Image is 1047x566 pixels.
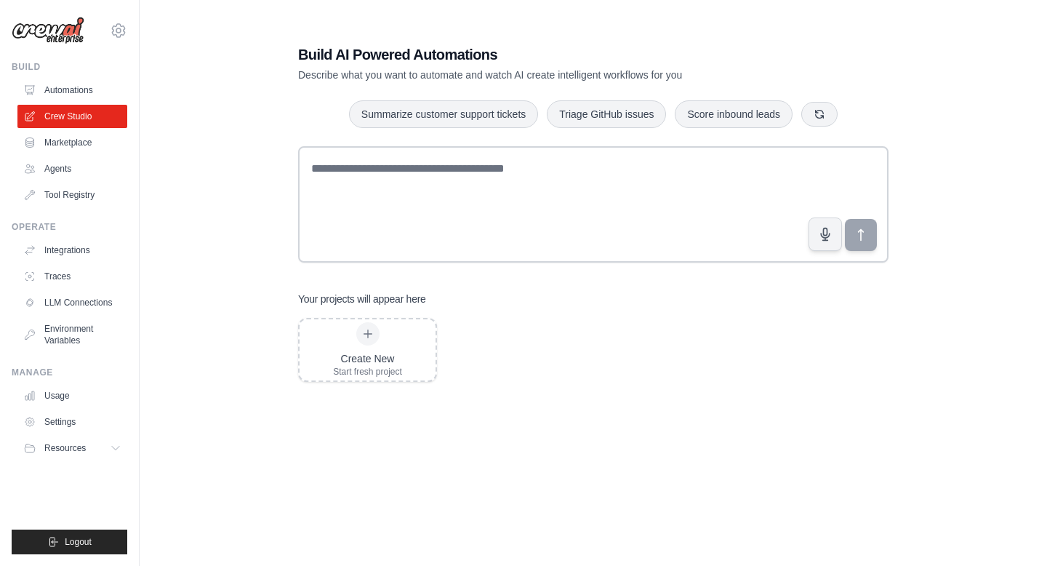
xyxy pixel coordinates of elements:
a: Agents [17,157,127,180]
a: Marketplace [17,131,127,154]
a: Environment Variables [17,317,127,352]
button: Summarize customer support tickets [349,100,538,128]
button: Click to speak your automation idea [809,218,842,251]
button: Logout [12,530,127,554]
a: Usage [17,384,127,407]
h3: Your projects will appear here [298,292,426,306]
a: Integrations [17,239,127,262]
button: Score inbound leads [675,100,793,128]
h1: Build AI Powered Automations [298,44,787,65]
a: Automations [17,79,127,102]
div: Build [12,61,127,73]
img: Logo [12,17,84,44]
div: Start fresh project [333,366,402,378]
span: Resources [44,442,86,454]
p: Describe what you want to automate and watch AI create intelligent workflows for you [298,68,787,82]
div: Create New [333,351,402,366]
a: Settings [17,410,127,434]
span: Logout [65,536,92,548]
a: Tool Registry [17,183,127,207]
a: Crew Studio [17,105,127,128]
div: Operate [12,221,127,233]
button: Resources [17,437,127,460]
a: LLM Connections [17,291,127,314]
div: Manage [12,367,127,378]
a: Traces [17,265,127,288]
button: Get new suggestions [801,102,838,127]
button: Triage GitHub issues [547,100,666,128]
